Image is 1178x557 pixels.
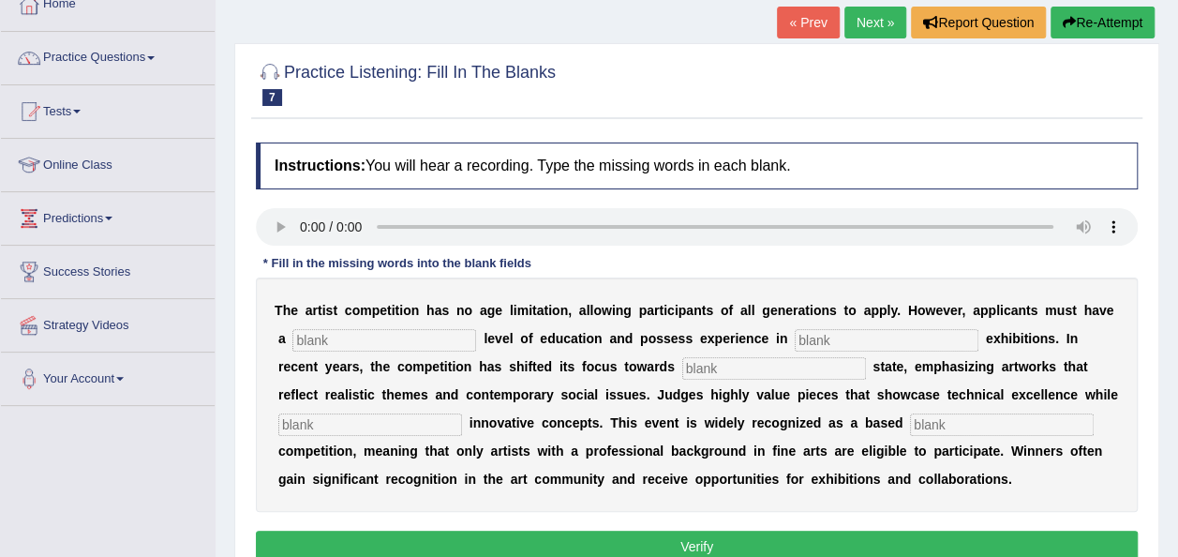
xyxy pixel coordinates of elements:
[776,331,780,346] b: i
[1076,359,1083,374] b: a
[925,303,935,318] b: w
[647,359,654,374] b: a
[751,303,754,318] b: l
[1008,331,1012,346] b: i
[325,387,330,402] b: r
[738,331,746,346] b: e
[455,359,464,374] b: o
[1106,303,1113,318] b: e
[1018,359,1028,374] b: w
[1064,359,1068,374] b: t
[370,359,375,374] b: t
[949,359,957,374] b: a
[1057,303,1066,318] b: u
[897,303,901,318] b: .
[1020,331,1023,346] b: i
[654,303,659,318] b: r
[942,359,950,374] b: h
[586,331,594,346] b: o
[278,414,462,436] input: blank
[708,331,715,346] b: x
[612,303,616,318] b: i
[1014,359,1019,374] b: t
[805,303,810,318] b: t
[532,359,537,374] b: t
[480,303,487,318] b: a
[402,387,413,402] b: m
[532,303,537,318] b: t
[664,303,667,318] b: i
[395,303,400,318] b: t
[318,303,322,318] b: t
[730,331,735,346] b: r
[1072,303,1077,318] b: t
[609,359,617,374] b: s
[397,359,405,374] b: c
[892,359,897,374] b: t
[326,303,334,318] b: s
[380,303,387,318] b: e
[728,303,733,318] b: f
[623,303,632,318] b: g
[1012,331,1021,346] b: b
[1,299,215,346] a: Strategy Videos
[602,303,612,318] b: w
[639,303,648,318] b: p
[487,303,496,318] b: g
[911,7,1046,38] button: Report Question
[1026,303,1031,318] b: t
[1001,359,1008,374] b: a
[1023,331,1028,346] b: t
[908,303,917,318] b: H
[578,331,583,346] b: t
[770,303,778,318] b: e
[481,387,489,402] b: n
[624,359,629,374] b: t
[915,359,922,374] b: e
[540,331,547,346] b: e
[392,303,395,318] b: i
[640,331,649,346] b: p
[872,359,880,374] b: s
[444,359,448,374] b: i
[494,387,501,402] b: e
[510,303,514,318] b: l
[359,359,363,374] b: ,
[489,387,494,402] b: t
[879,303,887,318] b: p
[1066,331,1070,346] b: I
[1032,331,1040,346] b: o
[425,359,433,374] b: p
[278,387,283,402] b: r
[1004,303,1011,318] b: c
[295,387,299,402] b: l
[1,353,215,399] a: Your Account
[579,303,587,318] b: a
[432,359,440,374] b: e
[387,303,392,318] b: t
[1055,331,1059,346] b: .
[386,387,395,402] b: h
[345,387,349,402] b: l
[917,303,926,318] b: o
[617,331,625,346] b: n
[544,359,552,374] b: d
[275,158,365,173] b: Instructions:
[484,331,487,346] b: l
[559,359,563,374] b: i
[778,303,786,318] b: n
[1065,303,1072,318] b: s
[509,359,516,374] b: s
[735,331,738,346] b: i
[616,303,624,318] b: n
[291,303,298,318] b: e
[375,359,383,374] b: h
[299,387,306,402] b: e
[1083,303,1092,318] b: h
[568,303,572,318] b: ,
[654,359,659,374] b: r
[451,387,459,402] b: d
[528,359,532,374] b: f
[464,303,472,318] b: o
[352,359,360,374] b: s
